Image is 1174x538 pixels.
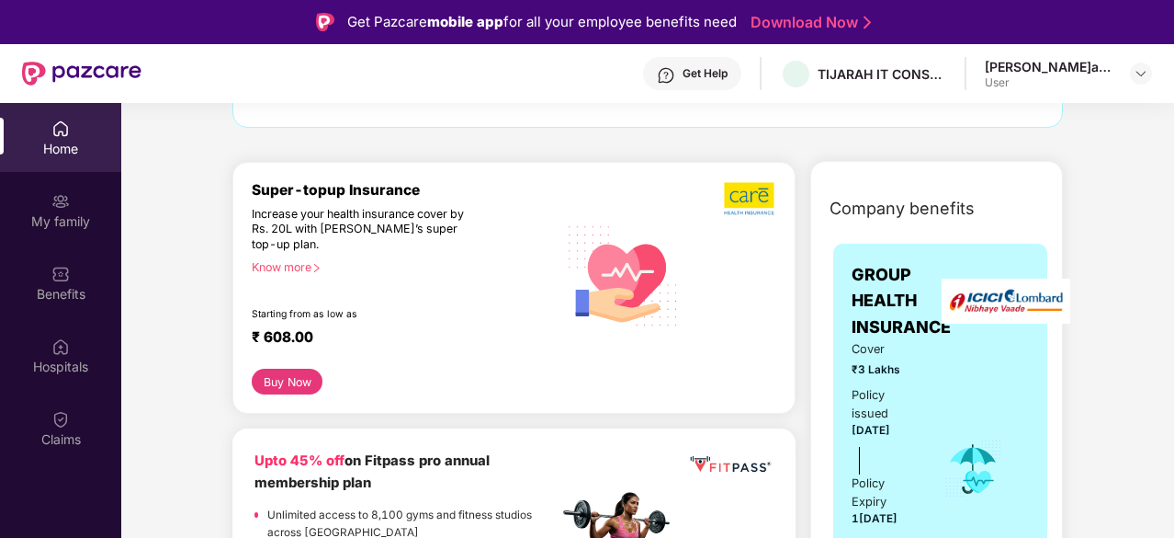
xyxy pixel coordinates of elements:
[942,279,1070,324] img: insurerLogo
[864,13,871,32] img: Stroke
[943,439,1003,499] img: icon
[347,11,737,33] div: Get Pazcare for all your employee benefits need
[830,196,975,222] span: Company benefits
[683,66,728,81] div: Get Help
[51,265,70,283] img: svg+xml;base64,PHN2ZyBpZD0iQmVuZWZpdHMiIHhtbG5zPSJodHRwOi8vd3d3LnczLm9yZy8yMDAwL3N2ZyIgd2lkdGg9Ij...
[852,262,951,340] span: GROUP HEALTH INSURANCE
[985,58,1113,75] div: [PERSON_NAME]a[PERSON_NAME]r
[311,263,322,273] span: right
[657,66,675,85] img: svg+xml;base64,PHN2ZyBpZD0iSGVscC0zMngzMiIgeG1sbnM9Imh0dHA6Ly93d3cudzMub3JnLzIwMDAvc3ZnIiB3aWR0aD...
[558,208,689,341] img: svg+xml;base64,PHN2ZyB4bWxucz0iaHR0cDovL3d3dy53My5vcmcvMjAwMC9zdmciIHhtbG5zOnhsaW5rPSJodHRwOi8vd3...
[852,386,919,423] div: Policy issued
[51,120,70,138] img: svg+xml;base64,PHN2ZyBpZD0iSG9tZSIgeG1sbnM9Imh0dHA6Ly93d3cudzMub3JnLzIwMDAvc3ZnIiB3aWR0aD0iMjAiIG...
[252,308,480,321] div: Starting from as low as
[254,452,490,490] b: on Fitpass pro annual membership plan
[852,424,890,437] span: [DATE]
[252,207,479,253] div: Increase your health insurance cover by Rs. 20L with [PERSON_NAME]’s super top-up plan.
[852,475,919,511] div: Policy Expiry
[724,181,776,216] img: b5dec4f62d2307b9de63beb79f102df3.png
[254,452,344,469] b: Upto 45% off
[751,13,865,32] a: Download Now
[252,328,539,350] div: ₹ 608.00
[818,65,946,83] div: TIJARAH IT CONSULTING PRIVATE LIMITED
[1134,66,1148,81] img: svg+xml;base64,PHN2ZyBpZD0iRHJvcGRvd24tMzJ4MzIiIHhtbG5zPSJodHRwOi8vd3d3LnczLm9yZy8yMDAwL3N2ZyIgd2...
[316,13,334,31] img: Logo
[427,13,503,30] strong: mobile app
[985,75,1113,90] div: User
[252,369,322,395] button: Buy Now
[51,192,70,211] img: svg+xml;base64,PHN2ZyB3aWR0aD0iMjAiIGhlaWdodD0iMjAiIHZpZXdCb3g9IjAgMCAyMCAyMCIgZmlsbD0ibm9uZSIgeG...
[852,361,919,379] span: ₹3 Lakhs
[252,260,547,273] div: Know more
[51,338,70,356] img: svg+xml;base64,PHN2ZyBpZD0iSG9zcGl0YWxzIiB4bWxucz0iaHR0cDovL3d3dy53My5vcmcvMjAwMC9zdmciIHdpZHRoPS...
[252,181,558,199] div: Super-topup Insurance
[852,340,919,359] span: Cover
[852,512,897,525] span: 1[DATE]
[51,410,70,429] img: svg+xml;base64,PHN2ZyBpZD0iQ2xhaW0iIHhtbG5zPSJodHRwOi8vd3d3LnczLm9yZy8yMDAwL3N2ZyIgd2lkdGg9IjIwIi...
[687,451,773,477] img: fppp.png
[22,62,141,86] img: New Pazcare Logo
